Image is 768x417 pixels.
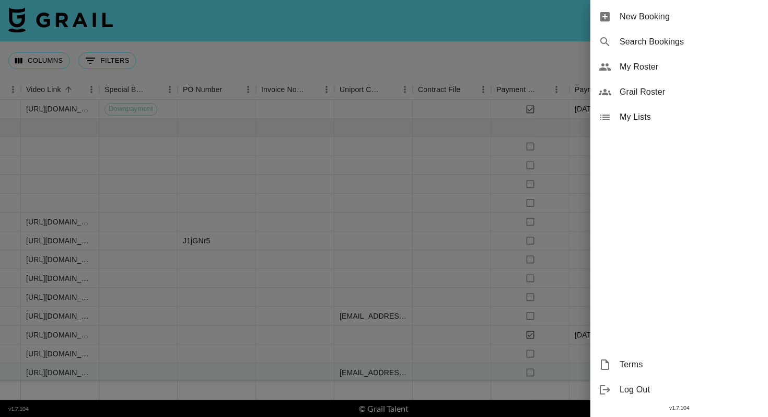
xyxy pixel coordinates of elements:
[590,29,768,54] div: Search Bookings
[590,80,768,105] div: Grail Roster
[620,36,760,48] span: Search Bookings
[590,4,768,29] div: New Booking
[620,61,760,73] span: My Roster
[620,86,760,98] span: Grail Roster
[590,402,768,413] div: v 1.7.104
[620,358,760,371] span: Terms
[620,111,760,123] span: My Lists
[590,377,768,402] div: Log Out
[590,352,768,377] div: Terms
[620,384,760,396] span: Log Out
[590,105,768,130] div: My Lists
[620,10,760,23] span: New Booking
[590,54,768,80] div: My Roster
